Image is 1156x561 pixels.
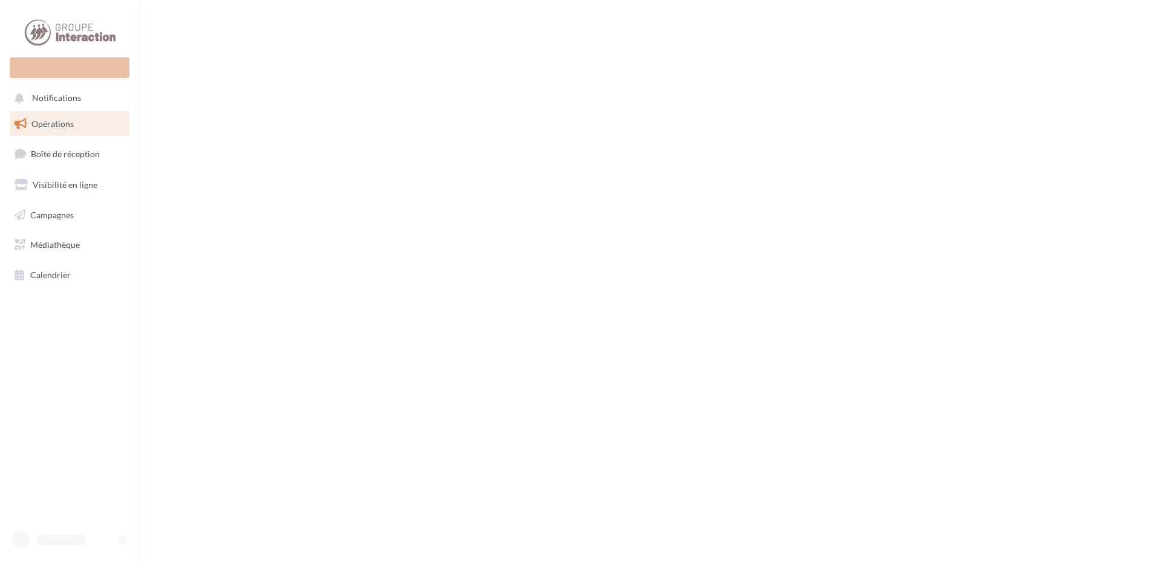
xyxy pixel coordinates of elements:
[30,239,80,250] span: Médiathèque
[7,262,132,288] a: Calendrier
[30,209,74,219] span: Campagnes
[30,270,71,280] span: Calendrier
[33,180,97,190] span: Visibilité en ligne
[32,93,81,103] span: Notifications
[7,232,132,258] a: Médiathèque
[7,172,132,198] a: Visibilité en ligne
[7,111,132,137] a: Opérations
[10,57,129,78] div: Nouvelle campagne
[31,118,74,129] span: Opérations
[7,203,132,228] a: Campagnes
[31,149,100,159] span: Boîte de réception
[7,141,132,167] a: Boîte de réception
